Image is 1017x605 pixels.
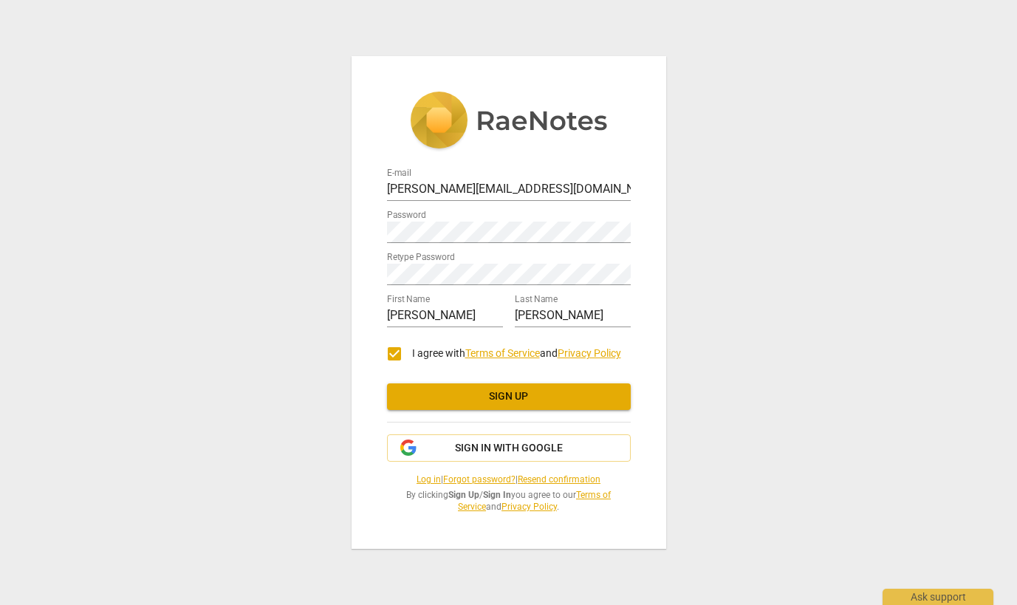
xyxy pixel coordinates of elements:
[387,434,631,462] button: Sign in with Google
[412,347,621,359] span: I agree with and
[387,474,631,486] span: | |
[399,389,619,404] span: Sign up
[515,295,558,304] label: Last Name
[387,168,411,177] label: E-mail
[501,502,557,512] a: Privacy Policy
[483,490,511,500] b: Sign In
[410,92,608,152] img: 5ac2273c67554f335776073100b6d88f.svg
[455,441,563,456] span: Sign in with Google
[387,489,631,513] span: By clicking / you agree to our and .
[443,474,516,485] a: Forgot password?
[387,383,631,410] button: Sign up
[883,589,993,605] div: Ask support
[417,474,441,485] a: Log in
[387,295,430,304] label: First Name
[448,490,479,500] b: Sign Up
[465,347,540,359] a: Terms of Service
[387,211,426,219] label: Password
[518,474,600,485] a: Resend confirmation
[558,347,621,359] a: Privacy Policy
[387,253,455,262] label: Retype Password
